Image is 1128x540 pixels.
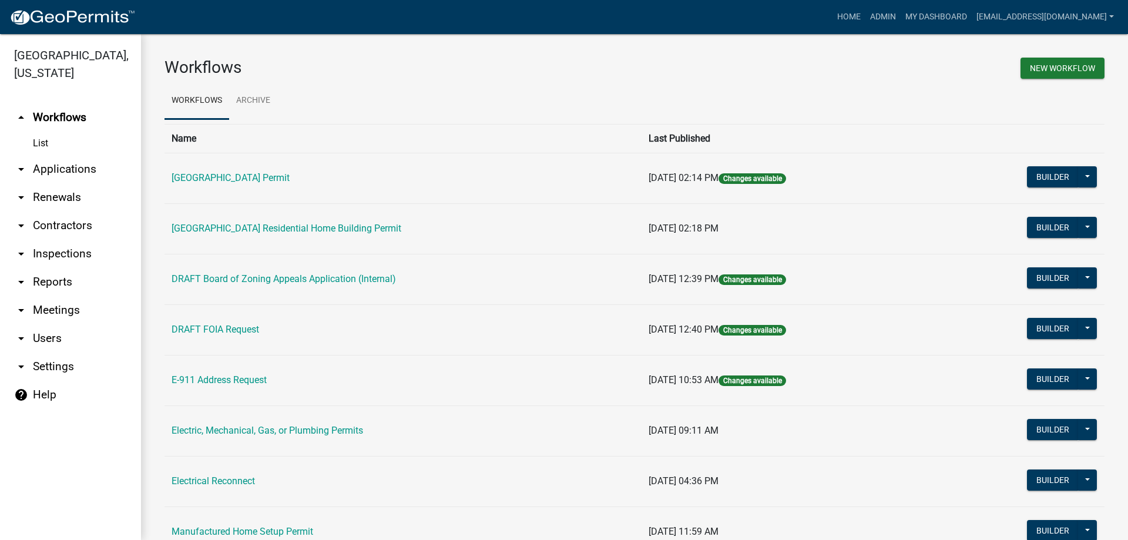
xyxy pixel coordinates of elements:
a: [GEOGRAPHIC_DATA] Residential Home Building Permit [172,223,401,234]
button: Builder [1027,318,1079,339]
i: arrow_drop_down [14,219,28,233]
i: arrow_drop_down [14,247,28,261]
a: Home [832,6,865,28]
a: Electrical Reconnect [172,475,255,487]
button: Builder [1027,166,1079,187]
i: help [14,388,28,402]
span: [DATE] 04:36 PM [649,475,719,487]
span: Changes available [719,375,785,386]
a: [EMAIL_ADDRESS][DOMAIN_NAME] [972,6,1119,28]
th: Name [164,124,642,153]
button: Builder [1027,419,1079,440]
span: [DATE] 02:14 PM [649,172,719,183]
span: [DATE] 12:40 PM [649,324,719,335]
span: [DATE] 02:18 PM [649,223,719,234]
h3: Workflows [164,58,626,78]
a: Electric, Mechanical, Gas, or Plumbing Permits [172,425,363,436]
th: Last Published [642,124,938,153]
button: Builder [1027,368,1079,390]
a: My Dashboard [901,6,972,28]
a: DRAFT FOIA Request [172,324,259,335]
i: arrow_drop_up [14,110,28,125]
button: Builder [1027,267,1079,289]
i: arrow_drop_down [14,275,28,289]
i: arrow_drop_down [14,162,28,176]
a: Admin [865,6,901,28]
span: Changes available [719,173,785,184]
span: [DATE] 10:53 AM [649,374,719,385]
a: Manufactured Home Setup Permit [172,526,313,537]
a: Archive [229,82,277,120]
i: arrow_drop_down [14,303,28,317]
button: Builder [1027,469,1079,491]
button: Builder [1027,217,1079,238]
i: arrow_drop_down [14,190,28,204]
span: Changes available [719,274,785,285]
a: DRAFT Board of Zoning Appeals Application (Internal) [172,273,396,284]
span: [DATE] 11:59 AM [649,526,719,537]
a: [GEOGRAPHIC_DATA] Permit [172,172,290,183]
span: Changes available [719,325,785,336]
i: arrow_drop_down [14,360,28,374]
a: Workflows [164,82,229,120]
span: [DATE] 12:39 PM [649,273,719,284]
i: arrow_drop_down [14,331,28,346]
span: [DATE] 09:11 AM [649,425,719,436]
a: E-911 Address Request [172,374,267,385]
button: New Workflow [1020,58,1104,79]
